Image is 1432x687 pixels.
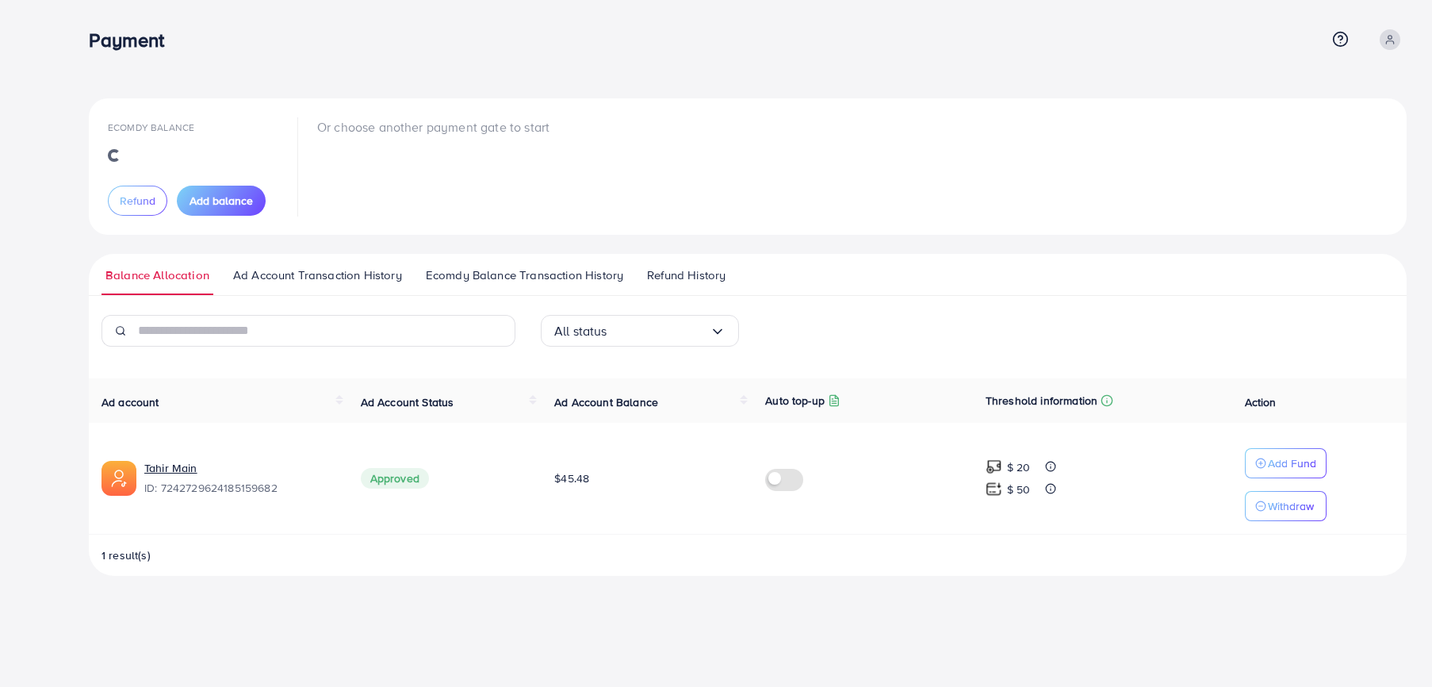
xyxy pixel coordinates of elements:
span: Ad account [101,394,159,410]
img: top-up amount [986,459,1002,475]
p: Withdraw [1268,497,1314,516]
p: Add Fund [1268,454,1316,473]
span: Approved [361,468,429,489]
h3: Payment [89,29,177,52]
span: 1 result(s) [101,547,151,563]
p: Or choose another payment gate to start [317,117,549,136]
p: $ 50 [1007,480,1031,499]
span: ID: 7242729624185159682 [144,480,335,496]
span: Ad Account Transaction History [233,267,402,284]
button: Withdraw [1245,491,1327,521]
div: <span class='underline'>Tahir Main</span></br>7242729624185159682 [144,460,335,497]
button: Refund [108,186,167,216]
span: Action [1245,394,1277,410]
span: Ad Account Balance [554,394,658,410]
button: Add balance [177,186,266,216]
img: top-up amount [986,481,1002,497]
span: Ecomdy Balance [108,121,194,134]
span: Balance Allocation [105,267,209,284]
a: Tahir Main [144,460,197,476]
p: Auto top-up [765,391,825,410]
input: Search for option [607,319,710,343]
span: All status [554,319,607,343]
span: Add balance [190,193,253,209]
span: Refund [120,193,155,209]
button: Add Fund [1245,448,1327,478]
span: $45.48 [554,470,589,486]
span: Refund History [647,267,726,284]
img: ic-ads-acc.e4c84228.svg [101,461,136,496]
span: Ad Account Status [361,394,454,410]
div: Search for option [541,315,739,347]
p: Threshold information [986,391,1097,410]
span: Ecomdy Balance Transaction History [426,267,623,284]
p: $ 20 [1007,458,1031,477]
